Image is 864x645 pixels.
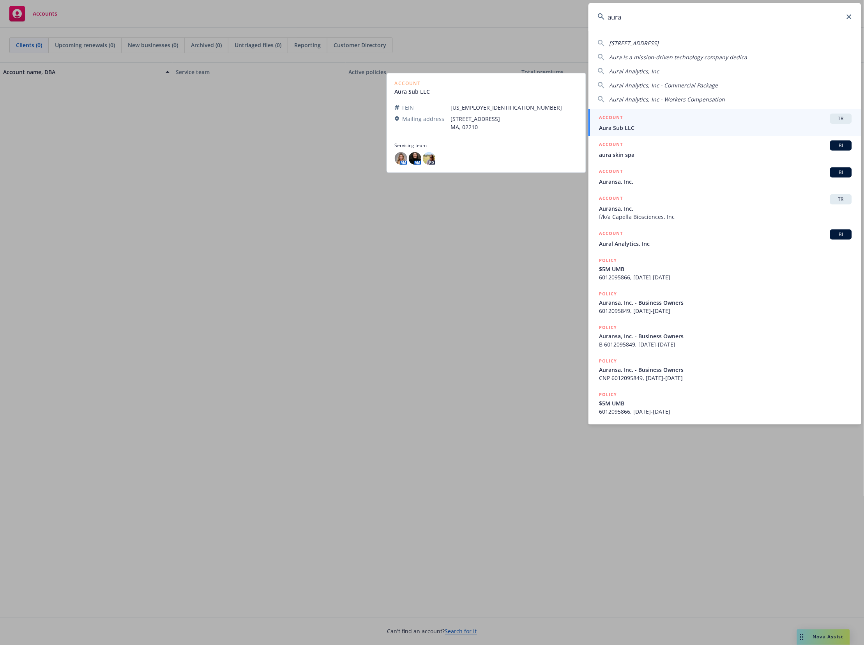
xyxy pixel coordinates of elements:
span: CNP 6012095849, [DATE]-[DATE] [599,374,852,382]
span: aura skin spa [599,151,852,159]
span: Aural Analytics, Inc - Workers Compensation [610,96,725,103]
h5: ACCOUNT [599,229,623,239]
span: Aural Analytics, Inc [599,240,852,248]
span: $5M UMB [599,399,852,407]
a: ACCOUNTBIaura skin spa [588,136,861,163]
h5: POLICY [599,323,617,331]
span: Aura is a mission-driven technology company dedica [610,53,747,61]
span: [STREET_ADDRESS] [610,39,659,47]
h5: ACCOUNT [599,114,623,123]
a: ACCOUNTBIAural Analytics, Inc [588,225,861,252]
span: Auransa, Inc. - Business Owners [599,332,852,340]
span: TR [833,115,849,122]
h5: POLICY [599,290,617,298]
h5: POLICY [599,391,617,398]
span: 6012095866, [DATE]-[DATE] [599,273,852,281]
span: Auransa, Inc. [599,178,852,186]
h5: POLICY [599,357,617,365]
span: $5M UMB [599,265,852,273]
a: POLICYAuransa, Inc. - Business OwnersB 6012095849, [DATE]-[DATE] [588,319,861,353]
span: Aural Analytics, Inc [610,68,659,75]
a: POLICY$5M UMB6012095866, [DATE]-[DATE] [588,252,861,286]
a: POLICYAuransa, Inc. - Business Owners6012095849, [DATE]-[DATE] [588,286,861,319]
h5: POLICY [599,256,617,264]
h5: ACCOUNT [599,167,623,177]
span: Auransa, Inc. - Business Owners [599,366,852,374]
span: Auransa, Inc. - Business Owners [599,299,852,307]
a: POLICYAuransa, Inc. - Business OwnersCNP 6012095849, [DATE]-[DATE] [588,353,861,386]
span: BI [833,142,849,149]
span: TR [833,196,849,203]
a: ACCOUNTBIAuransa, Inc. [588,163,861,190]
a: ACCOUNTTRAura Sub LLC [588,109,861,136]
h5: ACCOUNT [599,194,623,204]
span: Aural Analytics, Inc - Commercial Package [610,82,718,89]
span: BI [833,231,849,238]
h5: ACCOUNT [599,140,623,150]
input: Search... [588,3,861,31]
span: 6012095849, [DATE]-[DATE] [599,307,852,315]
span: Auransa, Inc. [599,204,852,213]
span: B 6012095849, [DATE]-[DATE] [599,340,852,348]
span: f/k/a Capella Biosciences, Inc [599,213,852,221]
a: POLICY$5M UMB6012095866, [DATE]-[DATE] [588,386,861,420]
span: BI [833,169,849,176]
span: Aura Sub LLC [599,124,852,132]
span: 6012095866, [DATE]-[DATE] [599,407,852,416]
a: ACCOUNTTRAuransa, Inc.f/k/a Capella Biosciences, Inc [588,190,861,225]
